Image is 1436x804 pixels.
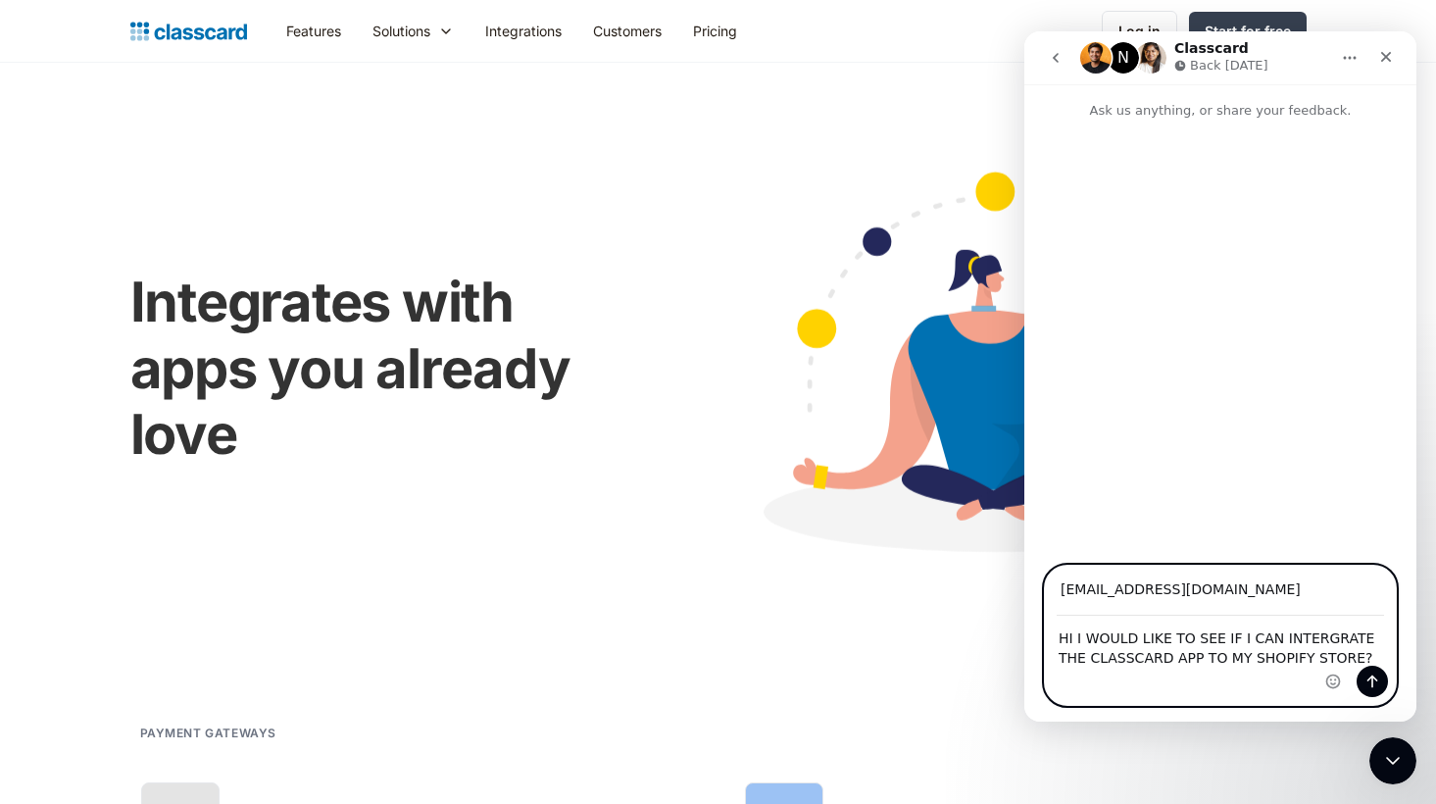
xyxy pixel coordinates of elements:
[372,21,430,41] div: Solutions
[130,270,639,468] h1: Integrates with apps you already love
[470,9,577,53] a: Integrations
[271,9,357,53] a: Features
[577,9,677,53] a: Customers
[1205,21,1291,41] div: Start for free
[1189,12,1307,50] a: Start for free
[130,18,247,45] a: home
[677,9,753,53] a: Pricing
[357,9,470,53] div: Solutions
[1118,21,1161,41] div: Log in
[678,134,1307,605] img: Cartoon image showing connected apps
[1369,737,1416,784] iframe: Intercom live chat
[1102,11,1177,51] a: Log in
[140,724,277,742] h2: Payment gateways
[1024,31,1416,722] iframe: Intercom live chat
